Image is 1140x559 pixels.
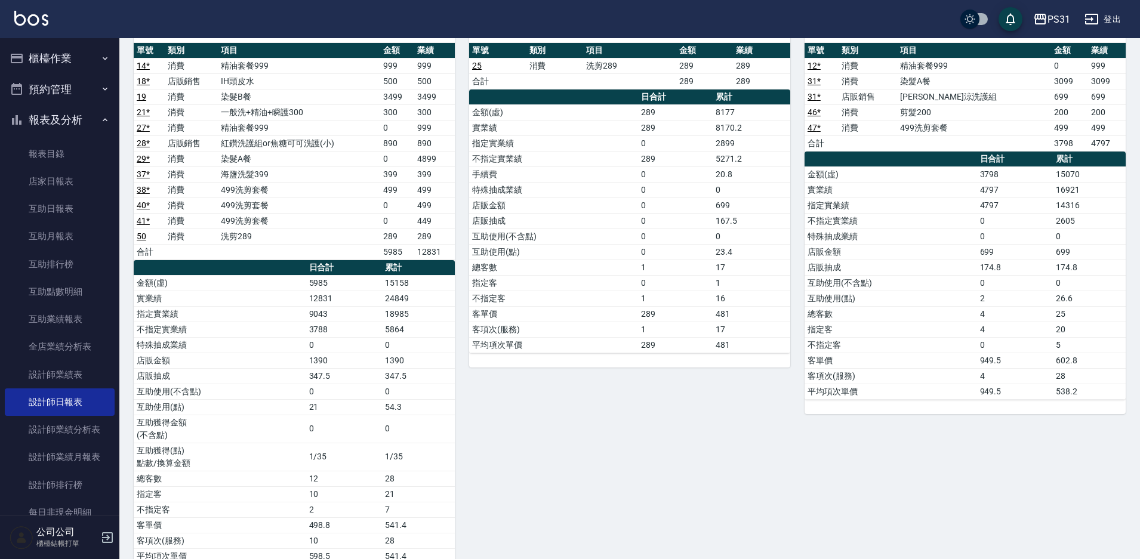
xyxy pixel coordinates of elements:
[306,399,382,415] td: 21
[5,251,115,278] a: 互助排行榜
[526,58,584,73] td: 消費
[382,291,455,306] td: 24849
[713,197,790,213] td: 699
[805,337,977,353] td: 不指定客
[713,120,790,135] td: 8170.2
[713,89,790,105] th: 累計
[218,104,380,120] td: 一般洗+精油+瞬護300
[382,533,455,548] td: 28
[134,415,306,443] td: 互助獲得金額 (不含點)
[1053,275,1126,291] td: 0
[5,278,115,305] a: 互助點數明細
[977,291,1053,306] td: 2
[805,384,977,399] td: 平均項次單價
[583,43,676,58] th: 項目
[306,443,382,471] td: 1/35
[713,151,790,166] td: 5271.2
[638,213,713,228] td: 0
[1053,197,1126,213] td: 14316
[805,291,977,306] td: 互助使用(點)
[306,337,382,353] td: 0
[306,275,382,291] td: 5985
[380,151,414,166] td: 0
[380,135,414,151] td: 890
[218,182,380,197] td: 499洗剪套餐
[36,526,97,538] h5: 公司公司
[977,166,1053,182] td: 3798
[306,486,382,502] td: 10
[382,275,455,291] td: 15158
[380,228,414,244] td: 289
[469,213,638,228] td: 店販抽成
[165,89,218,104] td: 消費
[134,517,306,533] td: 客單價
[134,443,306,471] td: 互助獲得(點) 點數/換算金額
[805,182,977,197] td: 實業績
[414,197,455,213] td: 499
[469,182,638,197] td: 特殊抽成業績
[1088,89,1126,104] td: 699
[1051,104,1089,120] td: 200
[414,89,455,104] td: 3499
[414,166,455,182] td: 399
[1088,135,1126,151] td: 4797
[676,73,734,89] td: 289
[414,104,455,120] td: 300
[1053,260,1126,275] td: 174.8
[134,275,306,291] td: 金額(虛)
[638,182,713,197] td: 0
[469,322,638,337] td: 客項次(服務)
[134,43,165,58] th: 單號
[5,43,115,74] button: 櫃檯作業
[5,168,115,195] a: 店家日報表
[469,135,638,151] td: 指定實業績
[382,399,455,415] td: 54.3
[469,306,638,322] td: 客單價
[1053,306,1126,322] td: 25
[414,213,455,228] td: 449
[306,502,382,517] td: 2
[638,89,713,105] th: 日合計
[839,43,897,58] th: 類別
[469,275,638,291] td: 指定客
[306,517,382,533] td: 498.8
[5,140,115,168] a: 報表目錄
[469,260,638,275] td: 總客數
[713,337,790,353] td: 481
[839,58,897,73] td: 消費
[5,305,115,333] a: 互助業績報表
[469,197,638,213] td: 店販金額
[165,197,218,213] td: 消費
[134,322,306,337] td: 不指定實業績
[382,502,455,517] td: 7
[977,306,1053,322] td: 4
[5,388,115,416] a: 設計師日報表
[5,104,115,135] button: 報表及分析
[382,306,455,322] td: 18985
[1053,166,1126,182] td: 15070
[469,244,638,260] td: 互助使用(點)
[839,89,897,104] td: 店販銷售
[218,58,380,73] td: 精油套餐999
[414,58,455,73] td: 999
[218,43,380,58] th: 項目
[218,120,380,135] td: 精油套餐999
[897,43,1051,58] th: 項目
[380,197,414,213] td: 0
[469,291,638,306] td: 不指定客
[382,486,455,502] td: 21
[218,213,380,228] td: 499洗剪套餐
[713,213,790,228] td: 167.5
[977,322,1053,337] td: 4
[1088,43,1126,58] th: 業績
[472,61,482,70] a: 25
[134,368,306,384] td: 店販抽成
[165,151,218,166] td: 消費
[713,182,790,197] td: 0
[165,58,218,73] td: 消費
[805,306,977,322] td: 總客數
[469,43,790,89] table: a dense table
[805,368,977,384] td: 客項次(服務)
[977,228,1053,244] td: 0
[5,74,115,105] button: 預約管理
